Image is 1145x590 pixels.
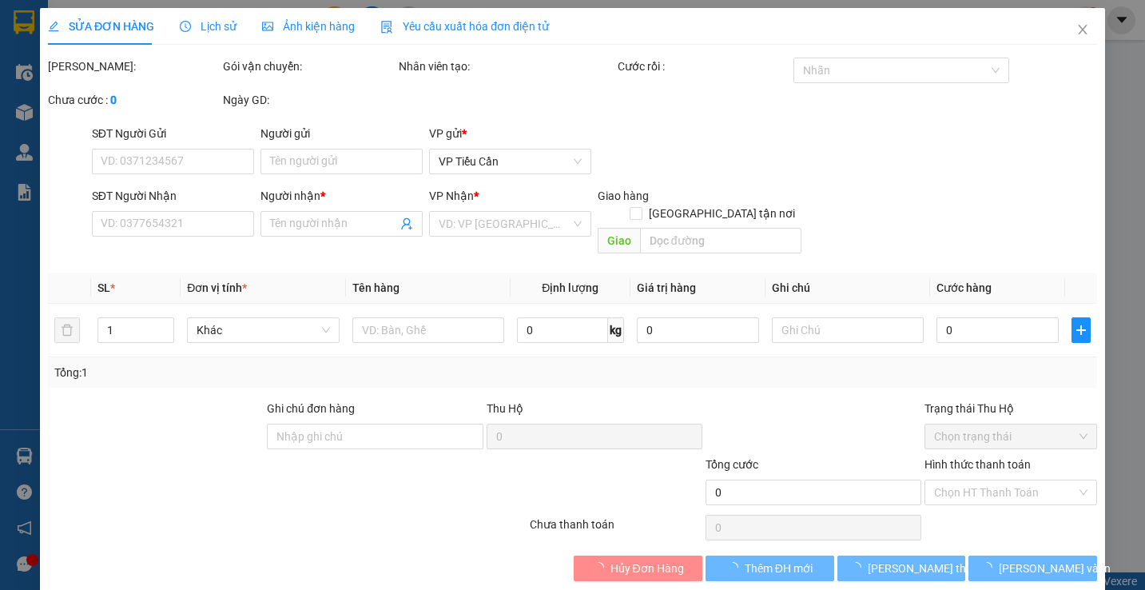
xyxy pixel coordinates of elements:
[924,458,1031,471] label: Hình thức thanh toán
[54,364,443,381] div: Tổng: 1
[352,317,504,343] input: VD: Bàn, Ghế
[745,560,813,577] span: Thêm ĐH mới
[399,58,614,75] div: Nhân viên tạo:
[934,425,1087,448] span: Chọn trạng thái
[529,516,704,544] div: Chưa thanh toán
[224,91,396,109] div: Ngày GD:
[850,562,868,573] span: loading
[643,205,802,222] span: [GEOGRAPHIC_DATA] tận nơi
[380,20,549,33] span: Yêu cầu xuất hóa đơn điện tử
[1072,324,1090,337] span: plus
[110,94,117,106] b: 0
[267,424,483,449] input: Ghi chú đơn hàng
[48,58,220,75] div: [PERSON_NAME]:
[868,560,996,577] span: [PERSON_NAME] thay đổi
[187,281,247,294] span: Đơn vị tính
[593,562,610,573] span: loading
[618,58,789,75] div: Cước rồi :
[999,560,1111,577] span: [PERSON_NAME] và In
[640,228,802,253] input: Dọc đường
[608,317,624,343] span: kg
[543,281,599,294] span: Định lượng
[224,58,396,75] div: Gói vận chuyển:
[197,318,329,342] span: Khác
[637,281,696,294] span: Giá trị hàng
[1076,23,1089,36] span: close
[837,556,966,581] button: [PERSON_NAME] thay đổi
[54,317,80,343] button: delete
[92,187,254,205] div: SĐT Người Nhận
[400,217,413,230] span: user-add
[352,281,400,294] span: Tên hàng
[262,21,273,32] span: picture
[260,187,423,205] div: Người nhận
[439,149,582,173] span: VP Tiểu Cần
[260,125,423,142] div: Người gửi
[1071,317,1091,343] button: plus
[267,402,355,415] label: Ghi chú đơn hàng
[262,20,355,33] span: Ảnh kiện hàng
[981,562,999,573] span: loading
[429,189,474,202] span: VP Nhận
[598,228,640,253] span: Giao
[968,556,1097,581] button: [PERSON_NAME] và In
[97,281,110,294] span: SL
[936,281,992,294] span: Cước hàng
[180,20,237,33] span: Lịch sử
[727,562,745,573] span: loading
[574,556,703,581] button: Hủy Đơn Hàng
[610,560,684,577] span: Hủy Đơn Hàng
[48,20,154,33] span: SỬA ĐƠN HÀNG
[706,458,758,471] span: Tổng cước
[772,317,924,343] input: Ghi Chú
[429,125,591,142] div: VP gửi
[706,556,834,581] button: Thêm ĐH mới
[598,189,649,202] span: Giao hàng
[48,91,220,109] div: Chưa cước :
[765,273,930,304] th: Ghi chú
[92,125,254,142] div: SĐT Người Gửi
[1060,8,1105,53] button: Close
[180,21,191,32] span: clock-circle
[48,21,59,32] span: edit
[924,400,1096,417] div: Trạng thái Thu Hộ
[380,21,393,34] img: icon
[487,402,523,415] span: Thu Hộ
